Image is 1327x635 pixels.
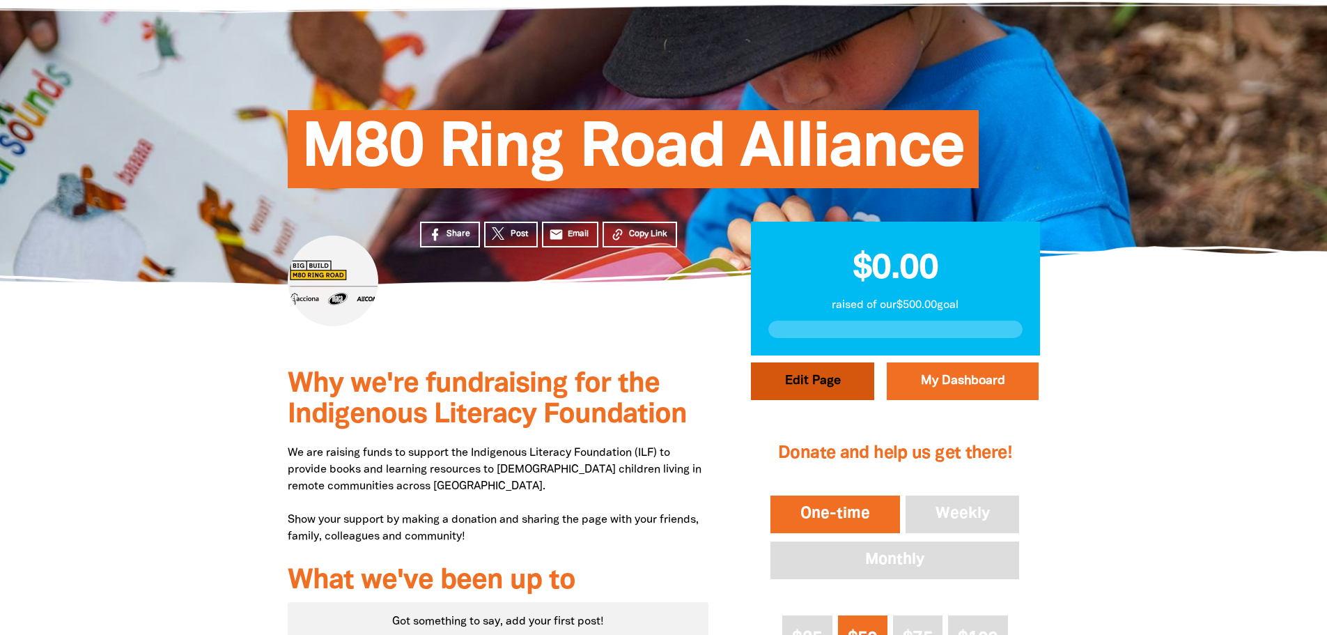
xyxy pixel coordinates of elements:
h2: Donate and help us get there! [768,426,1022,482]
span: Share [447,228,470,240]
p: raised of our $500.00 goal [768,297,1023,314]
span: Post [511,228,528,240]
span: Email [568,228,589,240]
button: Edit Page [751,362,874,400]
a: emailEmail [542,222,599,247]
button: Weekly [903,493,1023,536]
a: My Dashboard [887,362,1039,400]
h3: What we've been up to [288,566,709,597]
a: Share [420,222,480,247]
button: Copy Link [603,222,677,247]
span: $0.00 [853,253,938,285]
a: Post [484,222,538,247]
p: We are raising funds to support the Indigenous Literacy Foundation (ILF) to provide books and lea... [288,445,709,545]
i: email [549,227,564,242]
button: One-time [768,493,903,536]
button: Monthly [768,539,1022,582]
span: Why we're fundraising for the Indigenous Literacy Foundation [288,372,687,428]
span: Copy Link [629,228,667,240]
span: M80 Ring Road Alliance [302,121,965,188]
